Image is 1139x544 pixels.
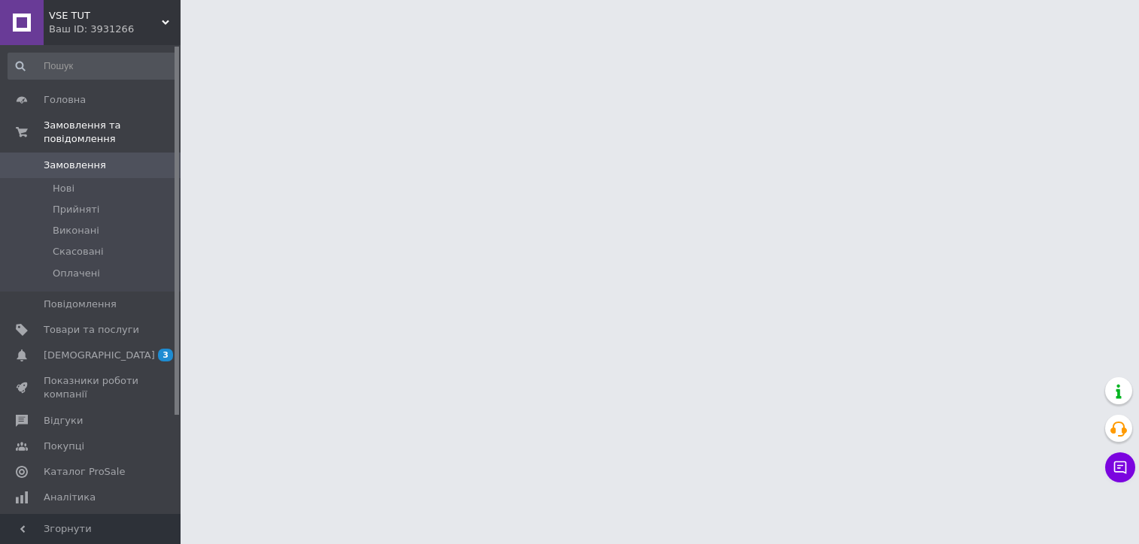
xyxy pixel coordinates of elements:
[49,23,181,36] div: Ваш ID: 3931266
[53,203,99,216] span: Прийняті
[44,374,139,401] span: Показники роботи компанії
[44,465,125,479] span: Каталог ProSale
[44,414,83,428] span: Відгуки
[44,440,84,453] span: Покупці
[8,53,178,80] input: Пошук
[44,159,106,172] span: Замовлення
[44,349,155,362] span: [DEMOGRAPHIC_DATA]
[53,267,100,280] span: Оплачені
[44,119,181,146] span: Замовлення та повідомлення
[1105,452,1135,482] button: Чат з покупцем
[44,93,86,107] span: Головна
[44,491,96,504] span: Аналітика
[53,182,74,195] span: Нові
[53,224,99,237] span: Виконані
[53,245,104,258] span: Скасовані
[158,349,173,361] span: 3
[49,9,162,23] span: VSE TUT
[44,323,139,337] span: Товари та послуги
[44,298,117,311] span: Повідомлення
